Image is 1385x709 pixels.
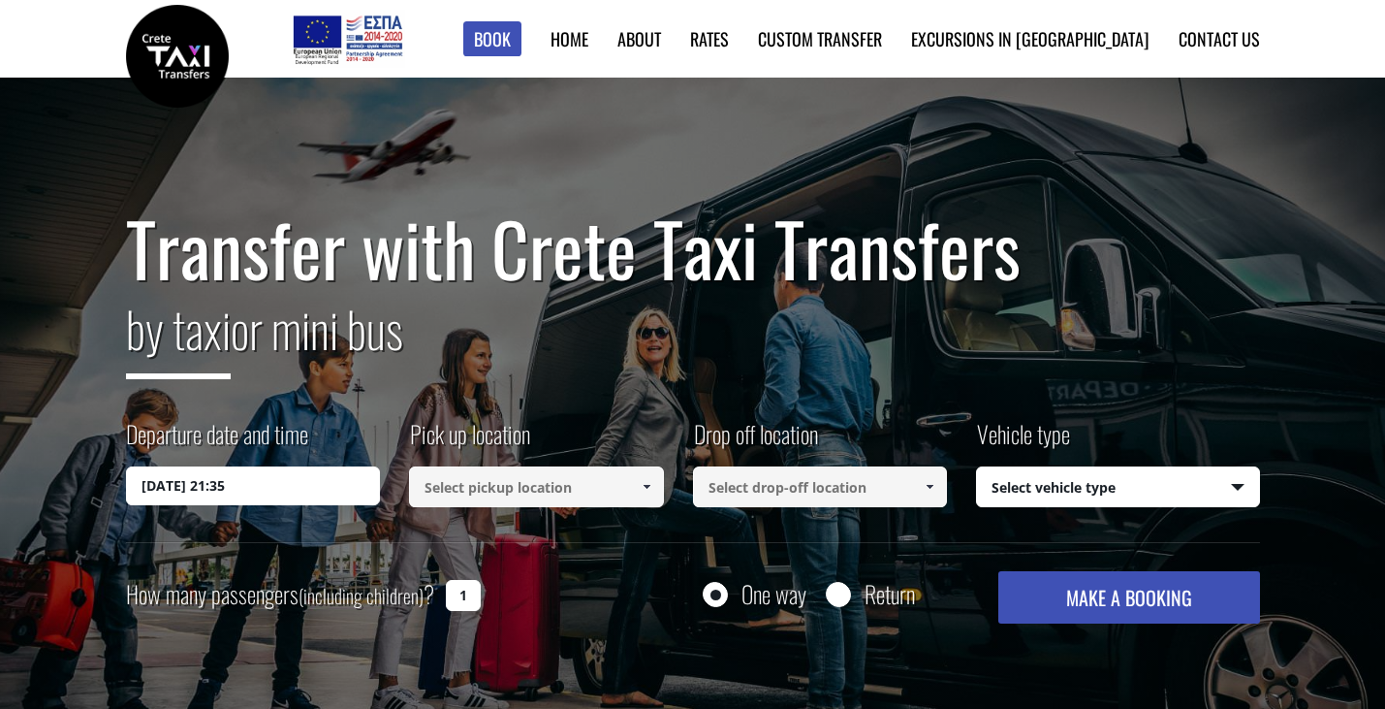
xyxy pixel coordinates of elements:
[865,582,915,606] label: Return
[630,467,662,507] a: Show All Items
[409,417,530,467] label: Pick up location
[914,467,946,507] a: Show All Items
[126,208,1260,289] h1: Transfer with Crete Taxi Transfers
[126,571,434,619] label: How many passengers ?
[976,417,1070,467] label: Vehicle type
[463,21,521,57] a: Book
[693,467,948,507] input: Select drop-off location
[409,467,664,507] input: Select pickup location
[126,5,229,108] img: Crete Taxi Transfers | Safe Taxi Transfer Services from to Heraklion Airport, Chania Airport, Ret...
[126,292,231,379] span: by taxi
[911,26,1149,51] a: Excursions in [GEOGRAPHIC_DATA]
[126,417,308,467] label: Departure date and time
[126,44,229,64] a: Crete Taxi Transfers | Safe Taxi Transfer Services from to Heraklion Airport, Chania Airport, Ret...
[617,26,661,51] a: About
[551,26,588,51] a: Home
[126,289,1260,394] h2: or mini bus
[1179,26,1260,51] a: Contact us
[998,571,1259,624] button: MAKE A BOOKING
[758,26,882,51] a: Custom Transfer
[290,10,405,68] img: e-bannersEUERDF180X90.jpg
[977,467,1259,508] span: Select vehicle type
[741,582,806,606] label: One way
[299,581,424,610] small: (including children)
[690,26,729,51] a: Rates
[693,417,818,467] label: Drop off location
